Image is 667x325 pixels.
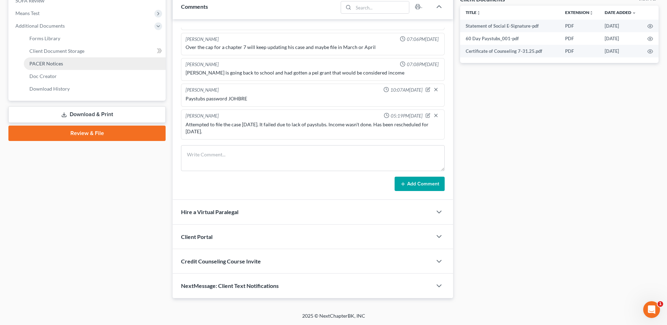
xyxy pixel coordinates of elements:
a: Extensionunfold_more [565,10,593,15]
div: 2025 © NextChapterBK, INC [134,312,533,325]
span: Credit Counseling Course Invite [181,258,261,264]
span: Forms Library [29,35,60,41]
i: unfold_more [589,11,593,15]
div: [PERSON_NAME] [186,87,219,94]
span: Client Document Storage [29,48,84,54]
td: PDF [560,32,599,45]
a: Client Document Storage [24,45,166,57]
div: Over the cap for a chapter 7 will keep updating his case and maybe file in March or April [186,44,440,51]
span: 07:06PM[DATE] [407,36,439,43]
span: Means Test [15,10,40,16]
input: Search... [354,1,409,13]
div: [PERSON_NAME] is going back to school and had gotten a pel grant that would be considered income [186,69,440,76]
span: 07:08PM[DATE] [407,61,439,68]
div: [PERSON_NAME] [186,36,219,43]
a: Review & File [8,126,166,141]
a: Download & Print [8,106,166,123]
span: Client Portal [181,233,213,240]
span: NextMessage: Client Text Notifications [181,282,279,289]
iframe: Intercom live chat [643,301,660,318]
a: Doc Creator [24,70,166,83]
span: Comments [181,3,208,10]
span: Download History [29,86,70,92]
td: Certificate of Counseling 7-31.25.pdf [460,45,560,57]
span: PACER Notices [29,61,63,66]
a: Forms Library [24,32,166,45]
span: Hire a Virtual Paralegal [181,209,238,215]
span: 10:07AM[DATE] [390,87,423,93]
i: expand_more [632,11,636,15]
span: 1 [658,301,663,307]
td: 60 Day Paystubs_001-pdf [460,32,560,45]
td: PDF [560,45,599,57]
td: [DATE] [599,45,642,57]
button: Add Comment [395,177,445,191]
td: [DATE] [599,20,642,32]
span: Additional Documents [15,23,65,29]
td: [DATE] [599,32,642,45]
div: [PERSON_NAME] [186,113,219,120]
i: unfold_more [477,11,481,15]
div: Paystubs password JOHBRE [186,95,440,102]
span: 05:19PM[DATE] [391,113,423,119]
a: PACER Notices [24,57,166,70]
a: Titleunfold_more [466,10,481,15]
a: Download History [24,83,166,95]
span: Doc Creator [29,73,57,79]
a: Date Added expand_more [605,10,636,15]
div: [PERSON_NAME] [186,61,219,68]
td: Statement of Social E-Signature-pdf [460,20,560,32]
td: PDF [560,20,599,32]
div: Attempted to file the case [DATE]. It failed due to lack of paystubs. Income wasn't done. Has bee... [186,121,440,135]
